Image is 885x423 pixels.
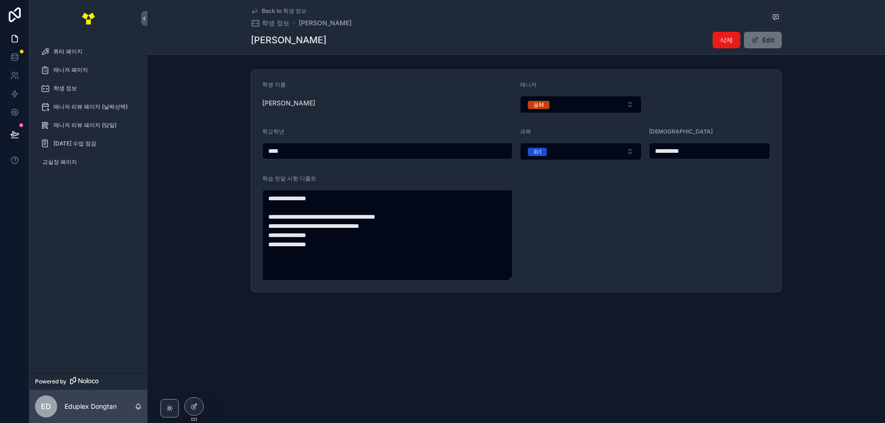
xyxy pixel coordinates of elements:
[53,48,83,55] span: 튜터 페이지
[53,66,88,74] span: 매니저 페이지
[29,37,147,182] div: scrollable content
[299,18,352,28] a: [PERSON_NAME]
[53,103,128,110] span: 매니저 리뷰 페이지 (날짜선택)
[520,128,531,135] span: 과목
[262,128,284,135] span: 학교학년
[53,85,77,92] span: 학생 정보
[649,128,713,135] span: [DEMOGRAPHIC_DATA]
[35,43,142,60] a: 튜터 페이지
[251,18,289,28] a: 학생 정보
[81,11,96,26] img: App logo
[35,135,142,152] a: [DATE] 수업 점검
[35,117,142,133] a: 매니저 리뷰 페이지 (당일)
[35,99,142,115] a: 매니저 리뷰 페이지 (날짜선택)
[520,143,642,160] button: Select Button
[42,158,77,166] span: 교실장 페이지
[35,62,142,78] a: 매니저 페이지
[53,122,117,129] span: 매니저 리뷰 페이지 (당일)
[520,81,537,88] span: 매니저
[65,402,117,411] p: Eduplex Dongtan
[713,32,740,48] button: 삭제
[744,32,782,48] button: Edit
[262,175,316,182] span: 학습 전달 사항 디폴트
[262,99,513,108] span: [PERSON_NAME]
[35,154,142,170] a: 교실장 페이지
[262,18,289,28] span: 학생 정보
[262,7,307,15] span: Back to 학생 정보
[251,34,326,46] h1: [PERSON_NAME]
[29,373,147,390] a: Powered by
[520,96,642,113] button: Select Button
[41,401,51,412] span: ED
[251,7,307,15] a: Back to 학생 정보
[53,140,96,147] span: [DATE] 수업 점검
[720,35,733,45] span: 삭제
[35,378,66,385] span: Powered by
[35,80,142,97] a: 학생 정보
[533,101,544,109] div: 율M
[533,148,541,156] div: 화1
[262,81,286,88] span: 학생 이름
